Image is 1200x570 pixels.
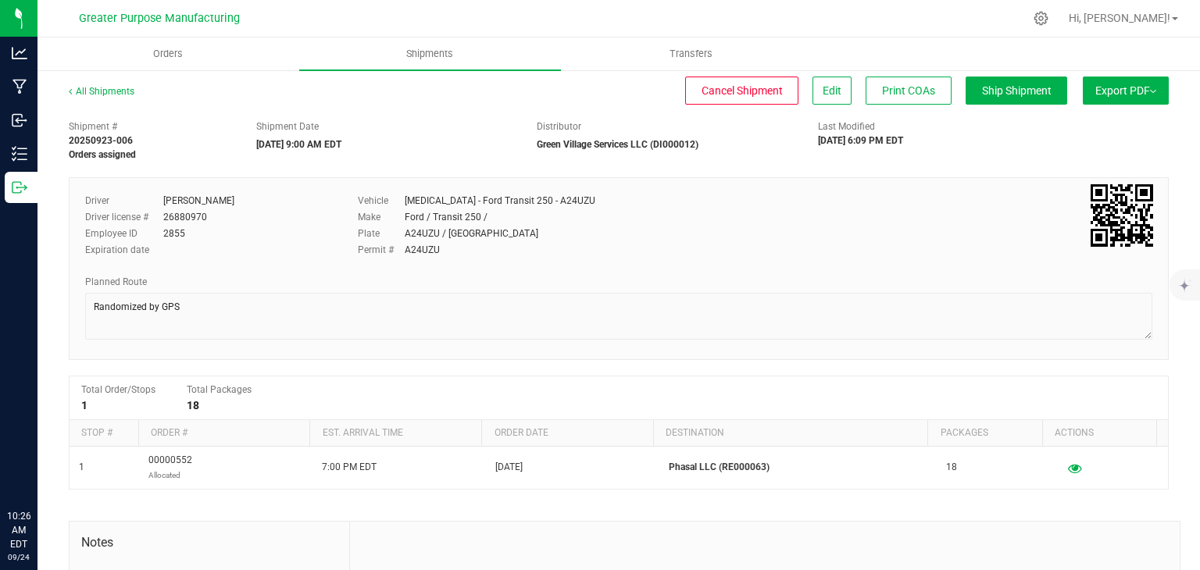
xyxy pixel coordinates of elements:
[322,460,377,475] span: 7:00 PM EDT
[85,194,163,208] label: Driver
[148,468,192,483] p: Allocated
[12,45,27,61] inline-svg: Analytics
[982,84,1052,97] span: Ship Shipment
[69,135,133,146] strong: 20250923-006
[882,84,935,97] span: Print COAs
[669,460,927,475] p: Phasal LLC (RE000063)
[187,399,199,411] strong: 18
[12,180,27,195] inline-svg: Outbound
[85,243,163,257] label: Expiration date
[812,77,852,105] button: Edit
[1091,184,1153,247] img: Scan me!
[70,420,138,447] th: Stop #
[405,210,487,224] div: Ford / Transit 250 /
[358,243,405,257] label: Permit #
[818,119,875,134] label: Last Modified
[138,420,310,447] th: Order #
[85,276,147,287] span: Planned Route
[256,119,319,134] label: Shipment Date
[685,77,798,105] button: Cancel Shipment
[927,420,1041,447] th: Packages
[37,37,299,70] a: Orders
[1042,420,1156,447] th: Actions
[299,37,561,70] a: Shipments
[702,84,783,97] span: Cancel Shipment
[405,194,595,208] div: [MEDICAL_DATA] - Ford Transit 250 - A24UZU
[1095,84,1156,97] span: Export PDF
[46,443,65,461] iframe: Resource center unread badge
[866,77,952,105] button: Print COAs
[163,226,185,240] div: 2855
[818,135,903,146] strong: [DATE] 6:09 PM EDT
[309,420,481,447] th: Est. arrival time
[163,194,234,208] div: [PERSON_NAME]
[132,47,204,61] span: Orders
[81,399,87,411] strong: 1
[7,509,30,551] p: 10:26 AM EDT
[405,243,440,257] div: A24UZU
[481,420,653,447] th: Order date
[1031,11,1051,26] div: Manage settings
[537,119,581,134] label: Distributor
[648,47,734,61] span: Transfers
[163,210,207,224] div: 26880970
[12,79,27,94] inline-svg: Manufacturing
[561,37,823,70] a: Transfers
[69,149,136,160] strong: Orders assigned
[85,226,163,240] label: Employee ID
[1069,12,1170,24] span: Hi, [PERSON_NAME]!
[79,460,84,475] span: 1
[1091,184,1153,247] qrcode: 20250923-006
[358,210,405,224] label: Make
[966,77,1067,105] button: Ship Shipment
[12,146,27,162] inline-svg: Inventory
[385,47,474,61] span: Shipments
[537,139,698,150] strong: Green Village Services LLC (DI000012)
[81,533,337,552] span: Notes
[69,86,134,97] a: All Shipments
[495,460,523,475] span: [DATE]
[12,112,27,128] inline-svg: Inbound
[946,460,957,475] span: 18
[85,210,163,224] label: Driver license #
[187,384,252,395] span: Total Packages
[148,453,192,483] span: 00000552
[405,226,538,240] div: A24UZU / [GEOGRAPHIC_DATA]
[256,139,341,150] strong: [DATE] 9:00 AM EDT
[358,194,405,208] label: Vehicle
[7,551,30,563] p: 09/24
[1083,77,1169,105] button: Export PDF
[81,384,155,395] span: Total Order/Stops
[653,420,927,447] th: Destination
[823,84,841,97] span: Edit
[79,12,240,25] span: Greater Purpose Manufacturing
[358,226,405,240] label: Plate
[69,119,233,134] span: Shipment #
[16,445,62,492] iframe: Resource center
